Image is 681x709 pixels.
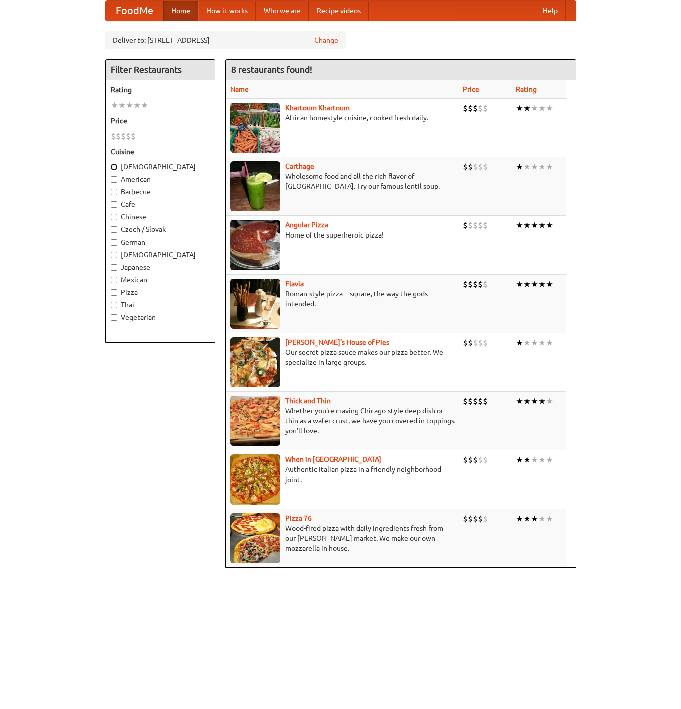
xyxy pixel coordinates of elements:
input: Czech / Slovak [111,226,117,233]
li: $ [468,103,473,114]
li: ★ [538,454,546,465]
img: carthage.jpg [230,161,280,211]
li: $ [463,279,468,290]
li: $ [473,103,478,114]
li: $ [473,279,478,290]
img: luigis.jpg [230,337,280,387]
label: Vegetarian [111,312,210,322]
div: Deliver to: [STREET_ADDRESS] [105,31,346,49]
h5: Price [111,116,210,126]
li: $ [463,396,468,407]
img: thick.jpg [230,396,280,446]
input: Chinese [111,214,117,220]
li: $ [478,513,483,524]
li: $ [463,513,468,524]
label: Czech / Slovak [111,224,210,234]
input: Japanese [111,264,117,271]
h5: Cuisine [111,147,210,157]
input: Thai [111,302,117,308]
input: Cafe [111,201,117,208]
li: ★ [546,103,553,114]
li: ★ [538,513,546,524]
li: $ [483,396,488,407]
li: $ [478,103,483,114]
label: Thai [111,300,210,310]
li: $ [483,454,488,465]
a: Price [463,85,479,93]
li: $ [478,396,483,407]
li: ★ [538,396,546,407]
li: ★ [538,337,546,348]
li: ★ [546,279,553,290]
li: ★ [538,220,546,231]
a: When in [GEOGRAPHIC_DATA] [285,455,381,463]
li: $ [483,103,488,114]
li: $ [478,279,483,290]
li: $ [483,220,488,231]
a: Angular Pizza [285,221,328,229]
li: $ [463,161,468,172]
li: $ [473,396,478,407]
p: Wood-fired pizza with daily ingredients fresh from our [PERSON_NAME] market. We make our own mozz... [230,523,455,553]
label: Barbecue [111,187,210,197]
li: $ [116,131,121,142]
li: ★ [531,103,538,114]
a: FoodMe [106,1,163,21]
input: Mexican [111,277,117,283]
li: $ [483,279,488,290]
li: ★ [538,161,546,172]
li: $ [131,131,136,142]
li: ★ [531,337,538,348]
li: $ [468,220,473,231]
li: ★ [523,103,531,114]
p: Home of the superheroic pizza! [230,230,455,240]
li: $ [473,337,478,348]
a: Help [535,1,566,21]
a: Home [163,1,198,21]
a: Recipe videos [309,1,369,21]
li: ★ [126,100,133,111]
p: Whether you're craving Chicago-style deep dish or thin as a wafer crust, we have you covered in t... [230,406,455,436]
input: [DEMOGRAPHIC_DATA] [111,252,117,258]
a: Change [314,35,338,45]
li: ★ [538,103,546,114]
a: Carthage [285,162,314,170]
p: African homestyle cuisine, cooked fresh daily. [230,113,455,123]
li: $ [478,220,483,231]
input: Vegetarian [111,314,117,321]
p: Authentic Italian pizza in a friendly neighborhood joint. [230,464,455,485]
li: $ [463,220,468,231]
label: American [111,174,210,184]
a: Flavia [285,280,304,288]
li: $ [478,454,483,465]
label: German [111,237,210,247]
li: $ [121,131,126,142]
h4: Filter Restaurants [106,60,215,80]
li: ★ [523,454,531,465]
li: ★ [538,279,546,290]
input: Pizza [111,289,117,296]
li: $ [468,161,473,172]
li: $ [463,337,468,348]
input: [DEMOGRAPHIC_DATA] [111,164,117,170]
li: ★ [531,279,538,290]
li: ★ [523,396,531,407]
li: ★ [523,337,531,348]
a: Who we are [256,1,309,21]
li: ★ [531,396,538,407]
label: Japanese [111,262,210,272]
b: Pizza 76 [285,514,312,522]
p: Wholesome food and all the rich flavor of [GEOGRAPHIC_DATA]. Try our famous lentil soup. [230,171,455,191]
li: ★ [546,513,553,524]
li: $ [111,131,116,142]
li: $ [468,279,473,290]
li: $ [483,161,488,172]
li: ★ [516,279,523,290]
li: ★ [523,161,531,172]
label: [DEMOGRAPHIC_DATA] [111,250,210,260]
li: ★ [516,513,523,524]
